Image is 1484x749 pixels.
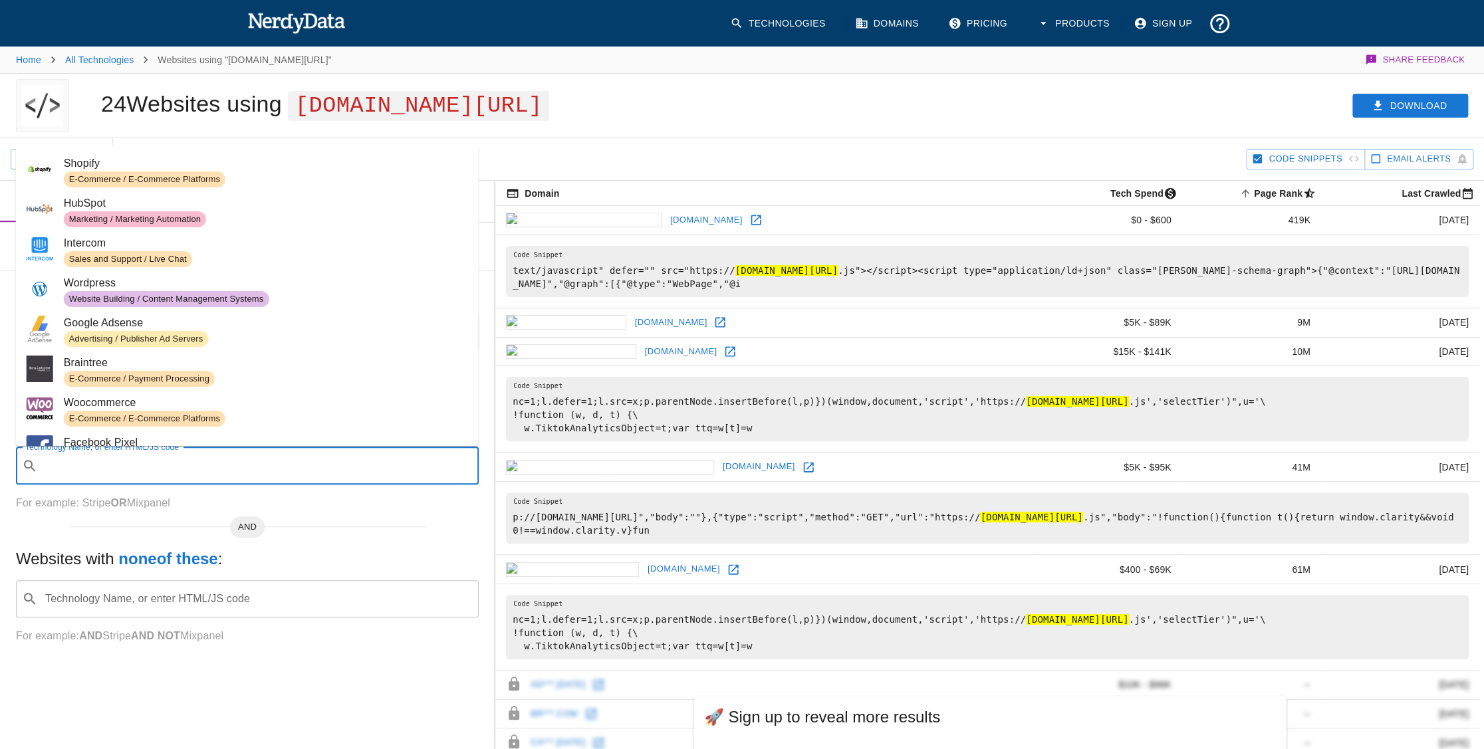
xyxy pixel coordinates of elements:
[1352,94,1468,118] button: Download
[1035,337,1182,366] td: $15K - $141K
[247,9,345,36] img: NerdyData.com
[506,492,1469,544] pre: p://[DOMAIN_NAME][URL]","body":""},{"type":"script","method":"GET","url":"https:// .js","body":"!...
[64,395,468,411] span: Woocommerce
[64,355,468,371] span: Braintree
[723,560,743,580] a: Open huntaprice.com in new window
[64,275,468,291] span: Wordpress
[64,235,468,251] span: Intercom
[65,54,134,65] a: All Technologies
[710,312,730,332] a: Open pluspets.com in new window
[1029,7,1120,41] button: Products
[506,315,626,330] img: pluspets.com icon
[230,520,265,534] span: AND
[1364,149,1473,169] button: Sign up to track newly added websites and receive email alerts.
[720,342,740,362] a: Open findsimilar.com in new window
[746,210,766,230] a: Open newlifeoutlook.com in new window
[735,265,838,276] hl: [DOMAIN_NAME][URL]
[64,315,468,331] span: Google Adsense
[506,246,1469,297] pre: text/javascript" defer="" src="https:// .js"></script><script type="application/ld+json" class="[...
[506,460,714,475] img: healthknowledgecenter.com icon
[1387,152,1451,167] span: Sign up to track newly added websites and receive email alerts.
[101,91,549,116] h1: 24 Websites using
[16,54,41,65] a: Home
[1035,206,1182,235] td: $0 - $600
[667,210,746,231] a: [DOMAIN_NAME]
[79,630,102,641] b: AND
[64,333,209,346] span: Advertising / Publisher Ad Servers
[506,377,1469,441] pre: nc=1;l.defer=1;l.src=x;p.parentNode.insertBefore(l,p)})(window,document,'script','https:// .js','...
[1321,337,1479,366] td: [DATE]
[506,595,1469,659] pre: nc=1;l.defer=1;l.src=x;p.parentNode.insertBefore(l,p)})(window,document,'script','https:// .js','...
[1035,555,1182,584] td: $400 - $69K
[1035,308,1182,337] td: $5K - $89K
[1321,453,1479,482] td: [DATE]
[16,628,479,644] p: For example: Stripe Mixpanel
[940,7,1018,41] a: Pricing
[131,630,180,641] b: AND NOT
[1182,337,1321,366] td: 10M
[1321,206,1479,235] td: [DATE]
[1093,185,1182,201] span: The estimated minimum and maximum annual tech spend each webpage has, based on the free, freemium...
[1026,614,1128,625] hl: [DOMAIN_NAME][URL]
[722,7,836,41] a: Technologies
[1182,555,1321,584] td: 61M
[110,497,126,508] b: OR
[64,435,468,451] span: Facebook Pixel
[980,512,1082,522] hl: [DOMAIN_NAME][URL]
[847,7,929,41] a: Domains
[1035,453,1182,482] td: $5K - $95K
[1321,555,1479,584] td: [DATE]
[1363,47,1468,73] button: Share Feedback
[11,149,102,169] button: Hide Search
[799,457,818,477] a: Open healthknowledgecenter.com in new window
[25,441,179,453] label: Technology Name, or enter HTML/JS code
[64,293,269,306] span: Website Building / Content Management Systems
[16,47,332,73] nav: breadcrumb
[64,213,206,226] span: Marketing / Marketing Automation
[16,495,479,511] p: For example: Stripe Mixpanel
[1182,308,1321,337] td: 9M
[1026,396,1128,407] hl: [DOMAIN_NAME][URL]
[506,185,559,201] span: The registered domain name (i.e. "nerdydata.com").
[1126,7,1203,41] a: Sign Up
[118,550,217,568] b: none of these
[64,253,192,266] span: Sales and Support / Live Chat
[158,53,332,66] p: Websites using "[DOMAIN_NAME][URL]"
[1269,152,1342,167] span: Hide Code Snippets
[64,373,215,385] span: E-Commerce / Payment Processing
[506,213,662,227] img: newlifeoutlook.com icon
[506,344,636,359] img: findsimilar.com icon
[644,559,723,580] a: [DOMAIN_NAME]
[16,548,479,570] h5: Websites with :
[64,173,225,186] span: E-Commerce / E-Commerce Platforms
[704,706,1277,728] span: 🚀 Sign up to reveal more results
[719,457,799,477] a: [DOMAIN_NAME]
[1321,308,1479,337] td: [DATE]
[506,562,639,577] img: huntaprice.com icon
[64,195,468,211] span: HubSpot
[1182,453,1321,482] td: 41M
[1384,185,1479,201] span: Most recent date this website was successfully crawled
[632,312,711,333] a: [DOMAIN_NAME]
[288,91,549,121] span: [DOMAIN_NAME][URL]
[64,413,225,425] span: E-Commerce / E-Commerce Platforms
[64,156,468,171] span: Shopify
[22,79,63,132] img: "s.yimg.com/ds/scripts/selecttier" logo
[1237,185,1321,201] span: A page popularity ranking based on a domain's backlinks. Smaller numbers signal more popular doma...
[1182,206,1321,235] td: 419K
[642,342,721,362] a: [DOMAIN_NAME]
[1246,149,1364,169] button: Hide Code Snippets
[1203,7,1237,41] button: Support and Documentation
